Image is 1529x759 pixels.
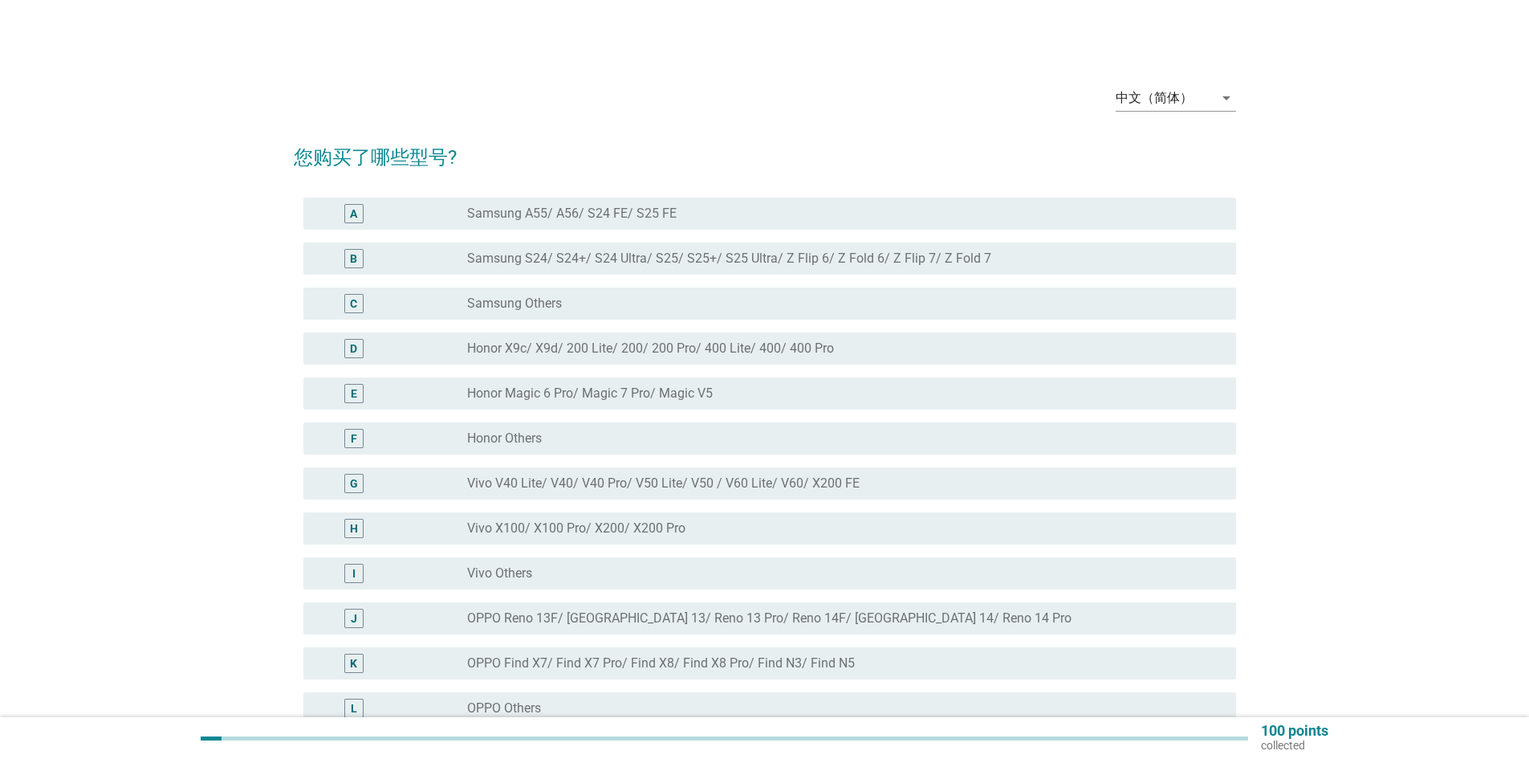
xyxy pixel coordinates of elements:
label: Honor X9c/ X9d/ 200 Lite/ 200/ 200 Pro/ 400 Lite/ 400/ 400 Pro [467,341,834,357]
label: Samsung A55/ A56/ S24 FE/ S25 FE [467,206,677,222]
div: 中文（简体） [1116,91,1193,105]
label: Vivo Others [467,565,532,581]
div: H [350,520,358,537]
div: I [352,565,356,582]
div: C [350,296,357,312]
div: J [351,610,357,627]
div: L [351,700,357,717]
label: OPPO Reno 13F/ [GEOGRAPHIC_DATA] 13/ Reno 13 Pro/ Reno 14F/ [GEOGRAPHIC_DATA] 14/ Reno 14 Pro [467,610,1072,626]
div: K [350,655,357,672]
label: Vivo V40 Lite/ V40/ V40 Pro/ V50 Lite/ V50 / V60 Lite/ V60/ X200 FE [467,475,860,492]
div: A [350,206,357,222]
label: OPPO Find X7/ Find X7 Pro/ Find X8/ Find X8 Pro/ Find N3/ Find N5 [467,655,855,671]
p: collected [1261,738,1328,753]
label: Honor Magic 6 Pro/ Magic 7 Pro/ Magic V5 [467,386,713,402]
label: OPPO Others [467,700,541,716]
div: F [351,431,357,447]
div: E [351,386,357,402]
div: G [350,475,358,492]
label: Vivo X100/ X100 Pro/ X200/ X200 Pro [467,520,685,537]
p: 100 points [1261,724,1328,738]
div: D [350,341,357,357]
label: Honor Others [467,431,542,447]
h2: 您购买了哪些型号? [294,127,1236,172]
label: Samsung S24/ S24+/ S24 Ultra/ S25/ S25+/ S25 Ultra/ Z Flip 6/ Z Fold 6/ Z Flip 7/ Z Fold 7 [467,251,991,267]
div: B [350,251,357,267]
i: arrow_drop_down [1217,88,1236,108]
label: Samsung Others [467,296,562,312]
